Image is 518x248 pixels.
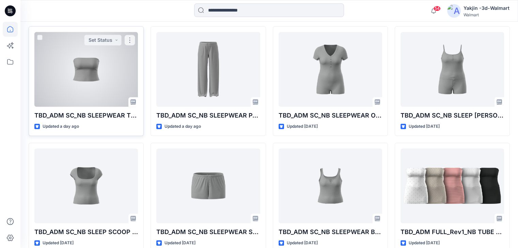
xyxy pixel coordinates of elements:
a: TBD_ADM SC_NB SLEEPWEAR TUBE TOP [34,32,138,107]
p: TBD_ADM FULL_Rev1_NB TUBE TOP SKORT SET [401,227,504,237]
p: TBD_ADM SC_NB SLEEPWEAR SHORT [156,227,260,237]
p: Updated [DATE] [287,240,318,247]
p: TBD_ADM SC_NB SLEEPWEAR ONSIE [279,111,382,120]
p: Updated a day ago [164,123,201,130]
p: TBD_ADM SC_NB SLEEPWEAR TUBE TOP [34,111,138,120]
a: TBD_ADM FULL_Rev1_NB TUBE TOP SKORT SET [401,148,504,223]
a: TBD_ADM SC_NB SLEEPWEAR ONSIE [279,32,382,107]
a: TBD_ADM SC_NB SLEEPWEAR PANT [156,32,260,107]
span: 54 [433,6,441,11]
p: TBD_ADM SC_NB SLEEP [PERSON_NAME] SET [401,111,504,120]
p: Updated [DATE] [409,123,440,130]
p: Updated a day ago [43,123,79,130]
img: avatar [447,4,461,18]
p: TBD_ADM SC_NB SLEEPWEAR BRAMI [279,227,382,237]
p: Updated [DATE] [409,240,440,247]
div: Walmart [464,12,509,17]
a: TBD_ADM SC_NB SLEEP SCOOP NECK TEE [34,148,138,223]
a: TBD_ADM SC_NB SLEEPWEAR BRAMI [279,148,382,223]
p: Updated [DATE] [287,123,318,130]
a: TBD_ADM SC_NB SLEEPWEAR SHORT [156,148,260,223]
p: Updated [DATE] [164,240,195,247]
a: TBD_ADM SC_NB SLEEP CAMI BOXER SET [401,32,504,107]
p: TBD_ADM SC_NB SLEEP SCOOP NECK TEE [34,227,138,237]
p: Updated [DATE] [43,240,74,247]
p: TBD_ADM SC_NB SLEEPWEAR PANT [156,111,260,120]
div: Yakjin -3d-Walmart [464,4,509,12]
